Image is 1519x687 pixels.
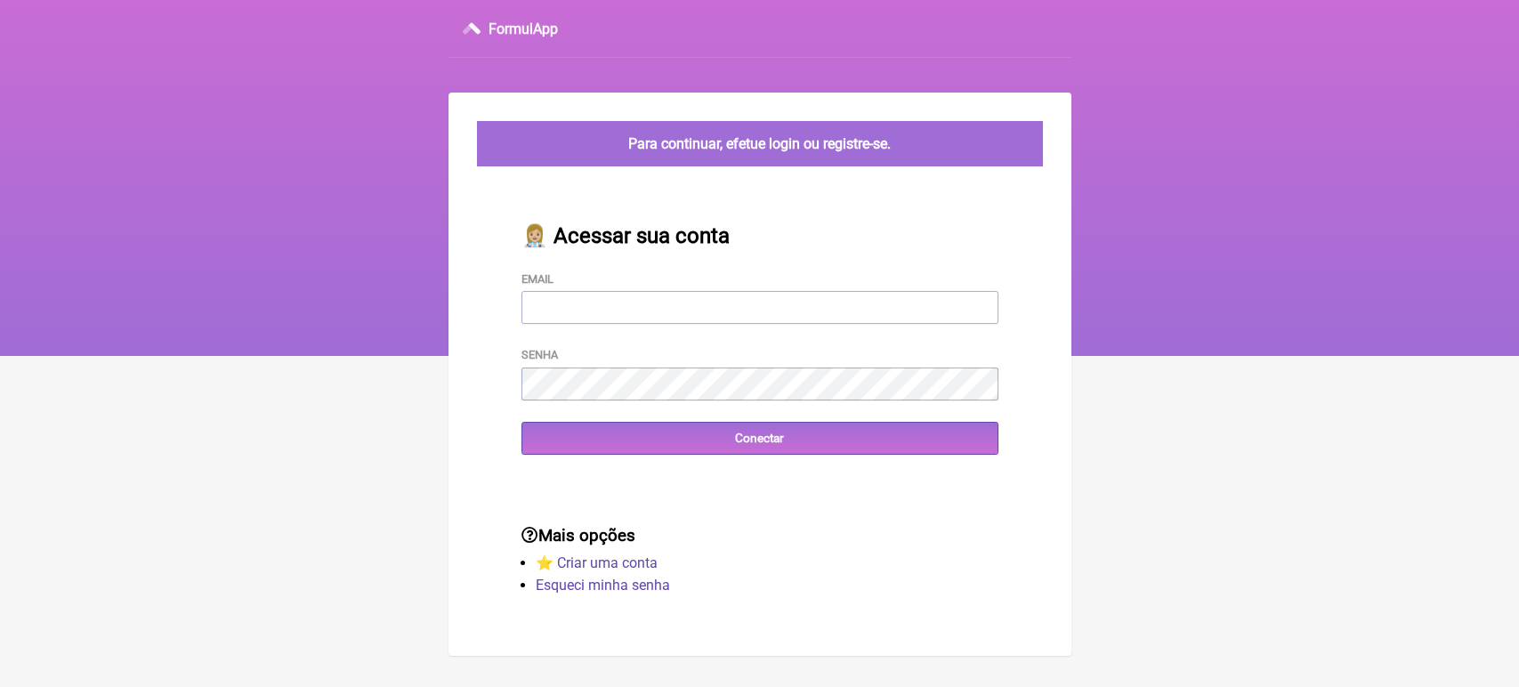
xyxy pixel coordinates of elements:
[521,422,998,455] input: Conectar
[521,348,558,361] label: Senha
[521,223,998,248] h2: 👩🏼‍⚕️ Acessar sua conta
[521,272,553,286] label: Email
[489,20,558,37] h3: FormulApp
[521,526,998,546] h3: Mais opções
[477,121,1043,166] div: Para continuar, efetue login ou registre-se.
[536,554,658,571] a: ⭐️ Criar uma conta
[536,577,670,594] a: Esqueci minha senha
